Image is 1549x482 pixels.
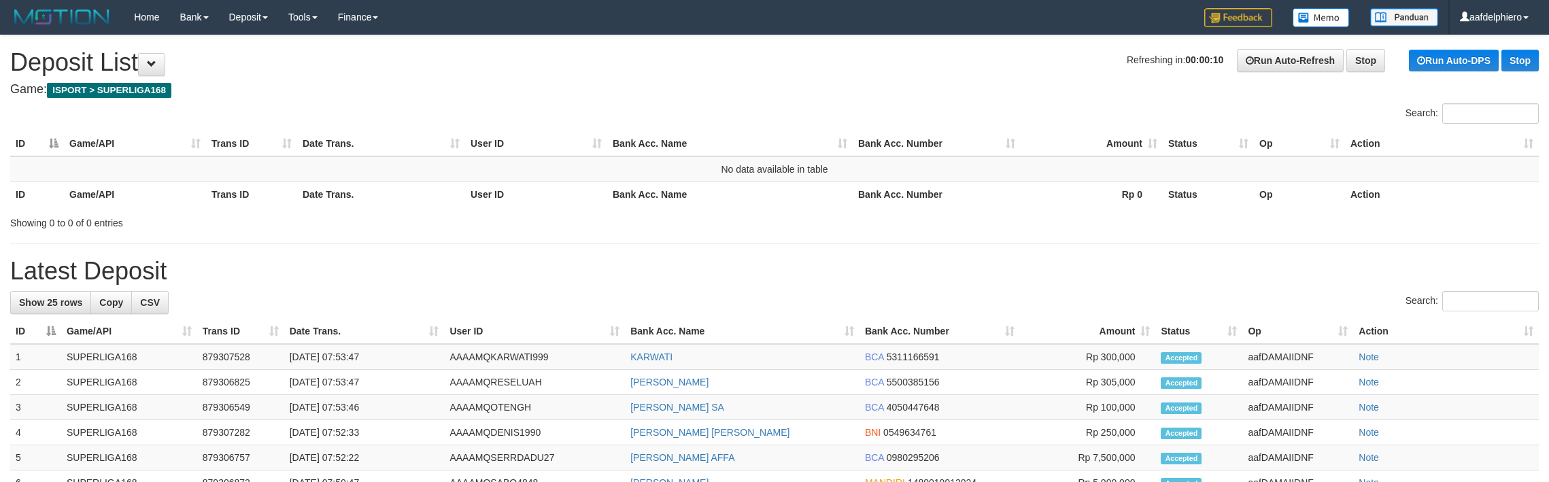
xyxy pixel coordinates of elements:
img: MOTION_logo.png [10,7,114,27]
h4: Game: [10,83,1539,97]
a: Note [1359,351,1379,362]
input: Search: [1442,103,1539,124]
img: panduan.png [1370,8,1438,27]
span: Accepted [1161,352,1202,364]
th: Amount: activate to sort column ascending [1021,131,1163,156]
span: Refreshing in: [1127,54,1223,65]
img: Feedback.jpg [1204,8,1272,27]
a: Copy [90,291,132,314]
td: 879307282 [197,420,284,445]
th: Rp 0 [1021,182,1163,207]
th: Bank Acc. Number [853,182,1021,207]
a: Run Auto-Refresh [1237,49,1344,72]
span: BCA [865,452,884,463]
a: [PERSON_NAME] SA [630,402,724,413]
th: Action: activate to sort column ascending [1353,319,1539,344]
td: 2 [10,370,61,395]
td: SUPERLIGA168 [61,370,197,395]
th: Date Trans.: activate to sort column ascending [284,319,445,344]
td: 879306825 [197,370,284,395]
td: No data available in table [10,156,1539,182]
td: Rp 300,000 [1020,344,1156,370]
th: ID [10,182,64,207]
td: aafDAMAIIDNF [1242,445,1353,470]
a: Show 25 rows [10,291,91,314]
th: Date Trans.: activate to sort column ascending [297,131,465,156]
h1: Deposit List [10,49,1539,76]
td: AAAAMQOTENGH [444,395,625,420]
a: Run Auto-DPS [1409,50,1499,71]
span: BCA [865,351,884,362]
th: Status [1163,182,1254,207]
th: Bank Acc. Name: activate to sort column ascending [625,319,859,344]
a: Note [1359,452,1379,463]
a: Note [1359,427,1379,438]
td: 4 [10,420,61,445]
th: Trans ID: activate to sort column ascending [197,319,284,344]
span: ISPORT > SUPERLIGA168 [47,83,171,98]
th: Game/API [64,182,206,207]
td: Rp 7,500,000 [1020,445,1156,470]
td: AAAAMQKARWATI999 [444,344,625,370]
th: Action [1345,182,1539,207]
span: BCA [865,402,884,413]
td: 879306757 [197,445,284,470]
span: Accepted [1161,377,1202,389]
th: Amount: activate to sort column ascending [1020,319,1156,344]
td: 879307528 [197,344,284,370]
span: Copy 5311166591 to clipboard [887,351,940,362]
label: Search: [1406,103,1539,124]
a: [PERSON_NAME] [PERSON_NAME] [630,427,789,438]
th: User ID: activate to sort column ascending [444,319,625,344]
span: Accepted [1161,428,1202,439]
span: BCA [865,377,884,388]
th: Bank Acc. Number: activate to sort column ascending [853,131,1021,156]
td: 5 [10,445,61,470]
th: Status: activate to sort column ascending [1163,131,1254,156]
th: Op: activate to sort column ascending [1254,131,1345,156]
span: CSV [140,297,160,308]
input: Search: [1442,291,1539,311]
td: SUPERLIGA168 [61,395,197,420]
td: AAAAMQSERRDADU27 [444,445,625,470]
td: Rp 250,000 [1020,420,1156,445]
span: Accepted [1161,402,1202,414]
td: SUPERLIGA168 [61,420,197,445]
th: Bank Acc. Name [607,182,853,207]
td: Rp 100,000 [1020,395,1156,420]
span: Copy 0980295206 to clipboard [887,452,940,463]
div: Showing 0 to 0 of 0 entries [10,211,635,230]
a: [PERSON_NAME] [630,377,709,388]
td: [DATE] 07:53:47 [284,344,445,370]
th: Bank Acc. Number: activate to sort column ascending [859,319,1020,344]
a: Stop [1346,49,1385,72]
td: AAAAMQRESELUAH [444,370,625,395]
a: CSV [131,291,169,314]
span: Copy [99,297,123,308]
span: Show 25 rows [19,297,82,308]
span: Accepted [1161,453,1202,464]
span: Copy 0549634761 to clipboard [883,427,936,438]
h1: Latest Deposit [10,258,1539,285]
th: Game/API: activate to sort column ascending [64,131,206,156]
td: 1 [10,344,61,370]
th: Status: activate to sort column ascending [1155,319,1242,344]
a: [PERSON_NAME] AFFA [630,452,734,463]
td: [DATE] 07:53:47 [284,370,445,395]
th: User ID: activate to sort column ascending [465,131,607,156]
strong: 00:00:10 [1185,54,1223,65]
th: ID: activate to sort column descending [10,319,61,344]
td: [DATE] 07:53:46 [284,395,445,420]
img: Button%20Memo.svg [1293,8,1350,27]
th: ID: activate to sort column descending [10,131,64,156]
td: SUPERLIGA168 [61,445,197,470]
span: Copy 4050447648 to clipboard [887,402,940,413]
a: Stop [1501,50,1539,71]
td: 3 [10,395,61,420]
th: Op: activate to sort column ascending [1242,319,1353,344]
td: Rp 305,000 [1020,370,1156,395]
td: aafDAMAIIDNF [1242,370,1353,395]
th: Op [1254,182,1345,207]
th: Trans ID [206,182,297,207]
td: SUPERLIGA168 [61,344,197,370]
